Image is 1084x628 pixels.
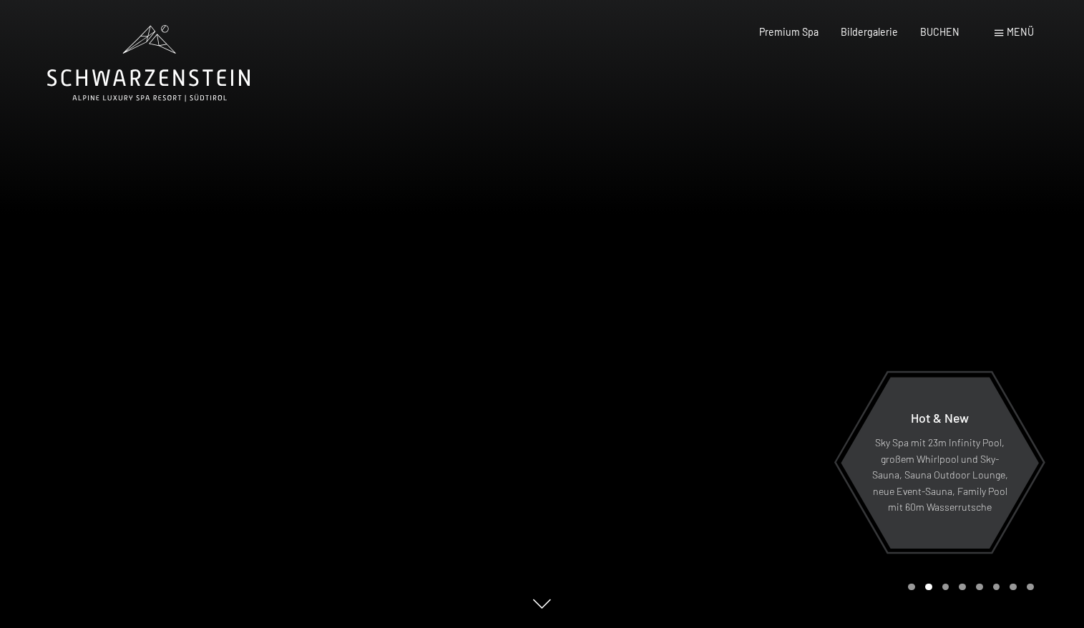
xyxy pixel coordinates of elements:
[925,584,932,591] div: Carousel Page 2 (Current Slide)
[759,26,819,38] a: Premium Spa
[840,376,1040,549] a: Hot & New Sky Spa mit 23m Infinity Pool, großem Whirlpool und Sky-Sauna, Sauna Outdoor Lounge, ne...
[1027,584,1034,591] div: Carousel Page 8
[976,584,983,591] div: Carousel Page 5
[959,584,966,591] div: Carousel Page 4
[993,584,1000,591] div: Carousel Page 6
[1007,26,1034,38] span: Menü
[920,26,960,38] a: BUCHEN
[871,435,1008,516] p: Sky Spa mit 23m Infinity Pool, großem Whirlpool und Sky-Sauna, Sauna Outdoor Lounge, neue Event-S...
[942,584,949,591] div: Carousel Page 3
[911,410,969,426] span: Hot & New
[908,584,915,591] div: Carousel Page 1
[903,584,1033,591] div: Carousel Pagination
[1010,584,1017,591] div: Carousel Page 7
[841,26,898,38] a: Bildergalerie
